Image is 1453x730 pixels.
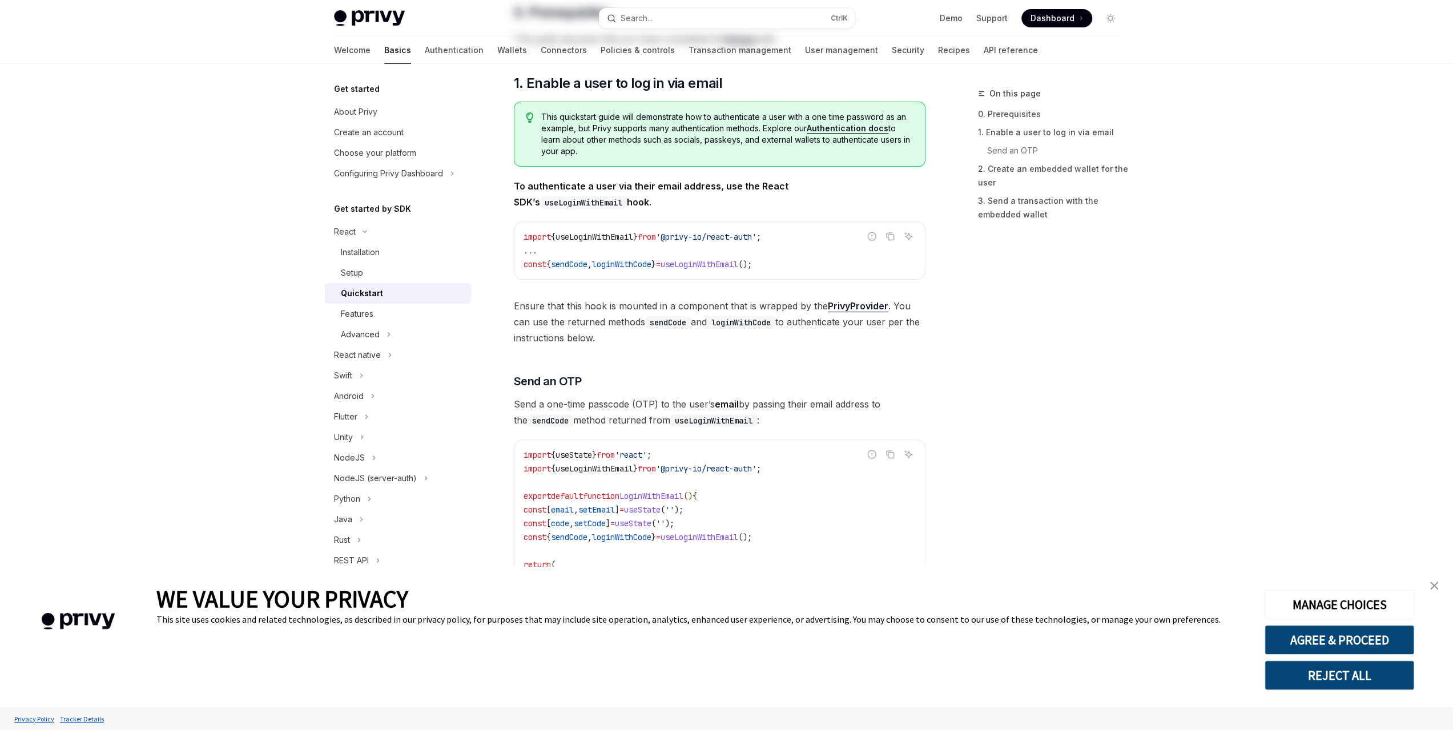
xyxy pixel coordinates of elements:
a: Privacy Policy [11,709,57,729]
span: , [574,505,578,515]
span: This quickstart guide will demonstrate how to authenticate a user with a one time password as an ... [541,111,913,157]
a: Demo [940,13,963,24]
span: ( [551,559,556,570]
button: Ask AI [901,447,916,462]
span: from [597,450,615,460]
span: } [651,259,656,269]
span: '@privy-io/react-auth' [656,463,756,474]
span: Dashboard [1031,13,1074,24]
a: close banner [1423,574,1446,597]
span: ); [674,505,683,515]
div: REST API [334,554,369,567]
div: Setup [341,266,363,280]
button: Report incorrect code [864,447,879,462]
svg: Tip [526,112,534,123]
span: 1. Enable a user to log in via email [514,74,722,92]
span: Ensure that this hook is mounted in a component that is wrapped by the . You can use the returned... [514,298,925,346]
span: Send an OTP [514,373,582,389]
div: Unity [334,430,353,444]
a: Basics [384,37,411,64]
span: useLoginWithEmail [556,232,633,242]
span: from [638,463,656,474]
span: (); [738,259,752,269]
div: Flutter [334,410,357,424]
div: This site uses cookies and related technologies, as described in our privacy policy, for purposes... [156,614,1247,625]
span: const [524,532,546,542]
div: NodeJS (server-auth) [334,471,417,485]
span: setCode [574,518,606,529]
button: Toggle Flutter section [325,406,471,427]
span: loginWithCode [592,259,651,269]
span: [ [546,505,551,515]
a: Connectors [541,37,587,64]
div: Advanced [341,328,380,341]
code: loginWithCode [707,316,775,329]
span: useLoginWithEmail [661,259,738,269]
a: About Privy [325,102,471,122]
a: Authentication docs [807,123,888,134]
button: Toggle Rust section [325,530,471,550]
a: Transaction management [689,37,791,64]
div: Configuring Privy Dashboard [334,167,443,180]
a: 2. Create an embedded wallet for the user [978,160,1129,192]
a: Features [325,304,471,324]
span: } [592,450,597,460]
span: = [656,532,661,542]
a: Policies & controls [601,37,675,64]
a: 3. Send a transaction with the embedded wallet [978,192,1129,224]
button: Toggle Unity section [325,427,471,447]
span: '@privy-io/react-auth' [656,232,756,242]
span: ... [524,245,537,256]
div: NodeJS [334,451,365,465]
span: ] [606,518,610,529]
div: Search... [621,11,653,25]
span: useLoginWithEmail [661,532,738,542]
span: { [551,232,556,242]
span: setEmail [578,505,615,515]
span: '' [656,518,665,529]
strong: email [715,398,739,410]
a: 0. Prerequisites [978,105,1129,123]
button: Toggle Advanced section [325,324,471,345]
button: Copy the contents from the code block [883,447,897,462]
span: LoginWithEmail [619,491,683,501]
img: company logo [17,596,139,646]
span: ( [651,518,656,529]
span: { [546,259,551,269]
div: Create an account [334,126,404,139]
a: Dashboard [1021,9,1092,27]
button: Toggle NodeJS (server-auth) section [325,468,471,489]
a: User management [805,37,878,64]
img: light logo [334,10,405,26]
a: Recipes [938,37,970,64]
button: Toggle dark mode [1101,9,1120,27]
span: sendCode [551,259,587,269]
span: '' [665,505,674,515]
div: Python [334,492,360,506]
span: code [551,518,569,529]
span: useState [624,505,661,515]
span: const [524,259,546,269]
div: Choose your platform [334,146,416,160]
button: Toggle REST API section [325,550,471,571]
div: Features [341,307,373,321]
button: Toggle Android section [325,386,471,406]
div: About Privy [334,105,377,119]
button: MANAGE CHOICES [1265,590,1414,619]
code: useLoginWithEmail [540,196,627,209]
span: } [651,532,656,542]
span: { [693,491,697,501]
span: { [551,463,556,474]
span: return [524,559,551,570]
div: Rust [334,533,350,547]
button: Copy the contents from the code block [883,229,897,244]
button: Report incorrect code [864,229,879,244]
a: Authentication [425,37,484,64]
div: React [334,225,356,239]
span: ; [647,450,651,460]
span: ] [615,505,619,515]
span: { [551,450,556,460]
span: } [633,232,638,242]
span: } [633,463,638,474]
a: 1. Enable a user to log in via email [978,123,1129,142]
